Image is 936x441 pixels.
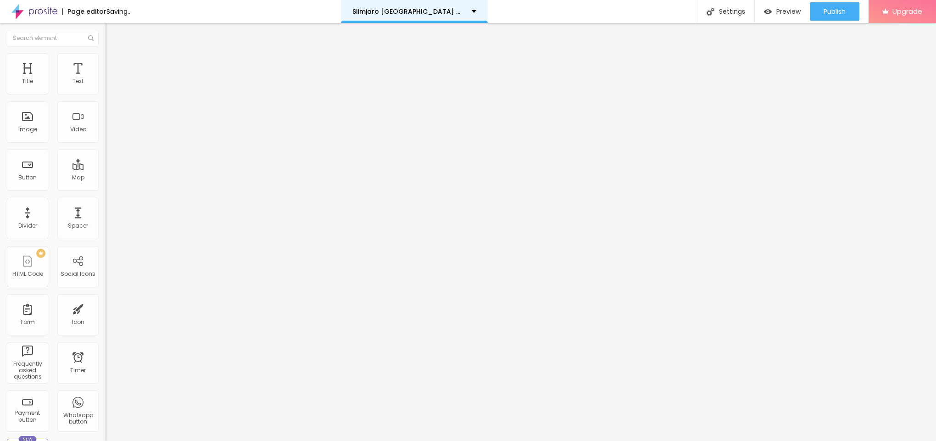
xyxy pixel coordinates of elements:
div: Frequently asked questions [9,361,45,380]
img: Icone [707,8,714,16]
button: Preview [755,2,810,21]
div: Title [22,78,33,84]
input: Search element [7,30,99,46]
span: Upgrade [892,7,922,15]
p: Slimjaro [GEOGRAPHIC_DATA] & [GEOGRAPHIC_DATA] [352,8,465,15]
div: Divider [18,223,37,229]
span: Publish [824,8,846,15]
img: view-1.svg [764,8,772,16]
div: Icon [72,319,84,325]
div: Button [18,174,37,181]
div: HTML Code [12,271,43,277]
div: Whatsapp button [60,412,96,425]
button: Publish [810,2,859,21]
iframe: Editor [106,23,936,441]
div: Video [70,126,86,133]
div: Page editor [62,8,106,15]
div: Social Icons [61,271,95,277]
div: Image [18,126,37,133]
div: Text [72,78,84,84]
div: Timer [70,367,86,374]
div: Map [72,174,84,181]
div: Spacer [68,223,88,229]
div: Saving... [106,8,132,15]
img: Icone [88,35,94,41]
span: Preview [776,8,801,15]
div: Form [21,319,35,325]
div: Payment button [9,410,45,423]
